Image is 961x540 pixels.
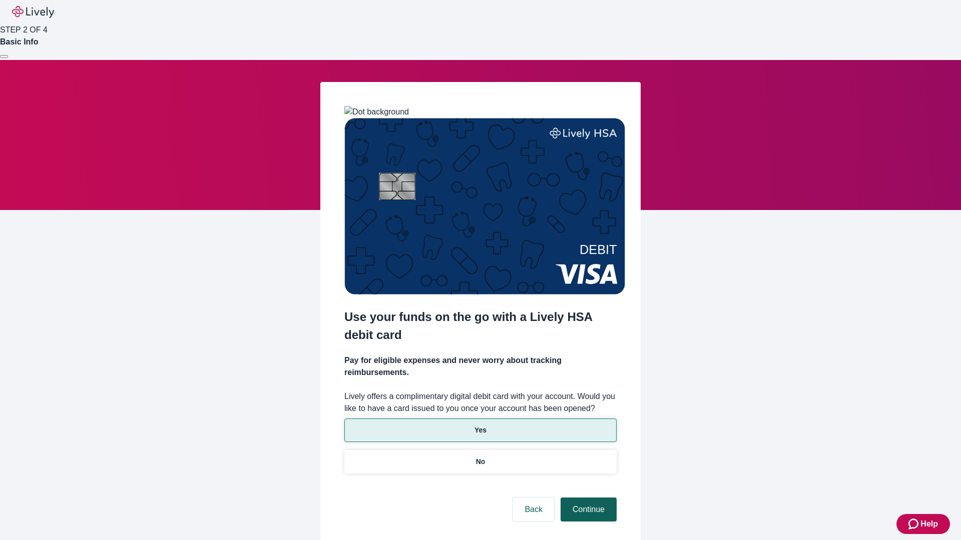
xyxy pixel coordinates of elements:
[920,518,938,530] span: Help
[908,518,920,530] svg: Zendesk support icon
[474,425,487,435] p: Yes
[476,456,486,467] p: No
[513,497,555,521] button: Back
[896,514,950,534] button: Zendesk support iconHelp
[344,354,617,378] h4: Pay for eligible expenses and never worry about tracking reimbursements.
[561,497,617,521] button: Continue
[344,418,617,442] button: Yes
[344,450,617,473] button: No
[344,118,625,294] img: Debit card
[344,106,409,118] img: Dot background
[344,308,617,344] h2: Use your funds on the go with a Lively HSA debit card
[12,6,54,18] img: Lively
[344,390,617,414] label: Lively offers a complimentary digital debit card with your account. Would you like to have a card...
